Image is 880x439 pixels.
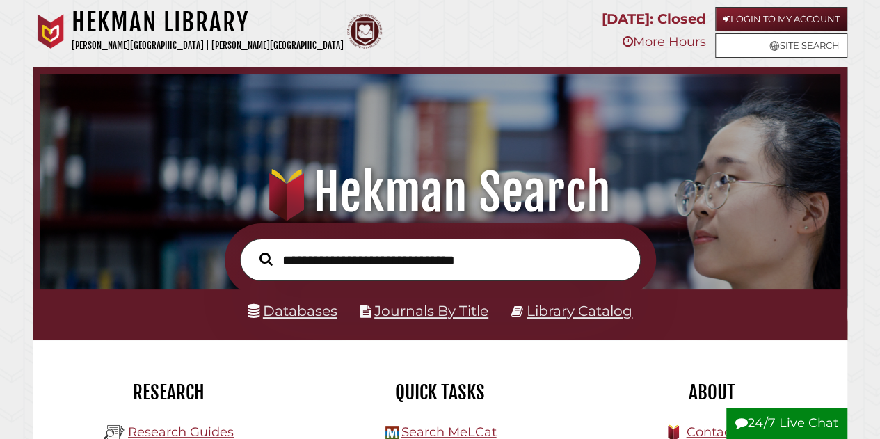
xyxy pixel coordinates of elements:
[248,302,337,319] a: Databases
[253,249,280,269] button: Search
[259,252,273,266] i: Search
[374,302,488,319] a: Journals By Title
[33,14,68,49] img: Calvin University
[602,7,706,31] p: [DATE]: Closed
[715,33,847,58] a: Site Search
[72,7,344,38] h1: Hekman Library
[315,381,566,404] h2: Quick Tasks
[586,381,837,404] h2: About
[347,14,382,49] img: Calvin Theological Seminary
[715,7,847,31] a: Login to My Account
[623,34,706,49] a: More Hours
[527,302,632,319] a: Library Catalog
[53,162,826,223] h1: Hekman Search
[72,38,344,54] p: [PERSON_NAME][GEOGRAPHIC_DATA] | [PERSON_NAME][GEOGRAPHIC_DATA]
[44,381,294,404] h2: Research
